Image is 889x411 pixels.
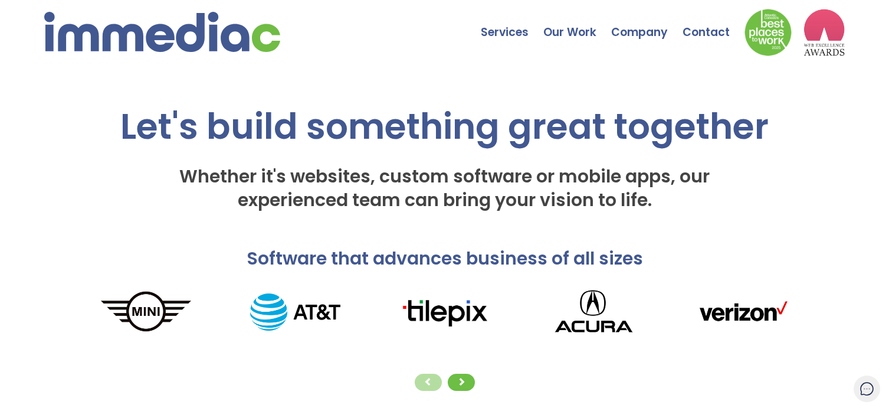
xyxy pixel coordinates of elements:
[221,293,370,331] img: AT%26T_logo.png
[247,246,643,271] span: Software that advances business of all sizes
[120,102,769,151] span: Let's build something great together
[370,296,519,328] img: tilepixLogo.png
[543,3,611,44] a: Our Work
[179,164,710,213] span: Whether it's websites, custom software or mobile apps, our experienced team can bring your vision...
[481,3,543,44] a: Services
[519,282,668,342] img: Acura_logo.png
[803,9,845,56] img: logo2_wea_nobg.webp
[668,296,818,328] img: verizonLogo.png
[44,12,280,52] img: immediac
[683,3,744,44] a: Contact
[744,9,792,56] img: Down
[611,3,683,44] a: Company
[71,289,221,335] img: MINI_logo.png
